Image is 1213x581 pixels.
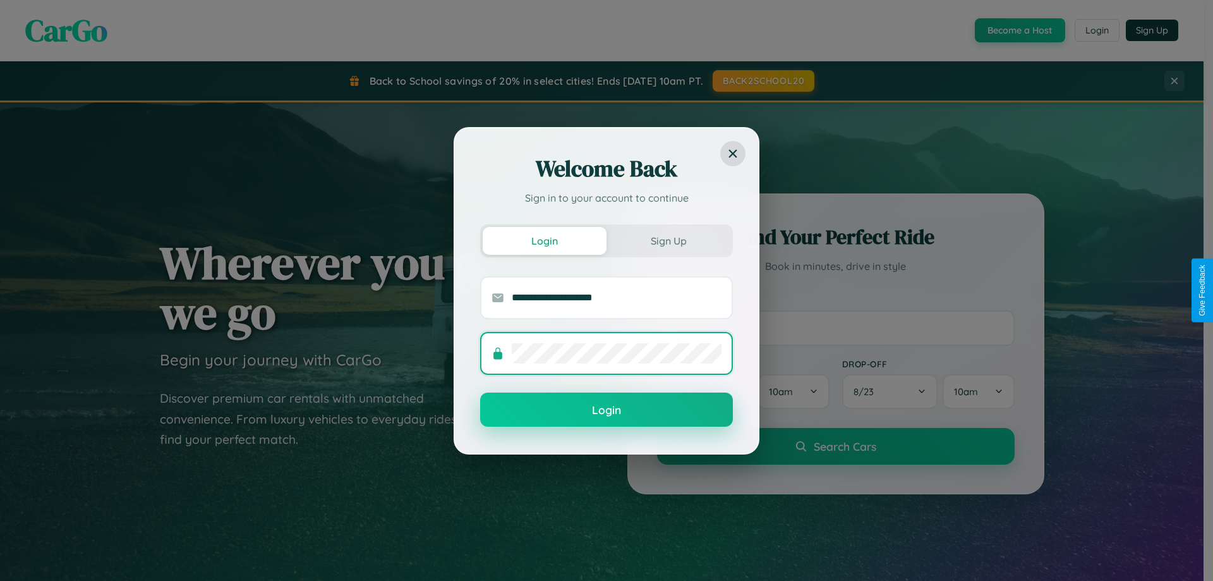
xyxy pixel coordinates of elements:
[480,393,733,427] button: Login
[1198,265,1207,316] div: Give Feedback
[606,227,730,255] button: Sign Up
[480,154,733,184] h2: Welcome Back
[483,227,606,255] button: Login
[480,190,733,205] p: Sign in to your account to continue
